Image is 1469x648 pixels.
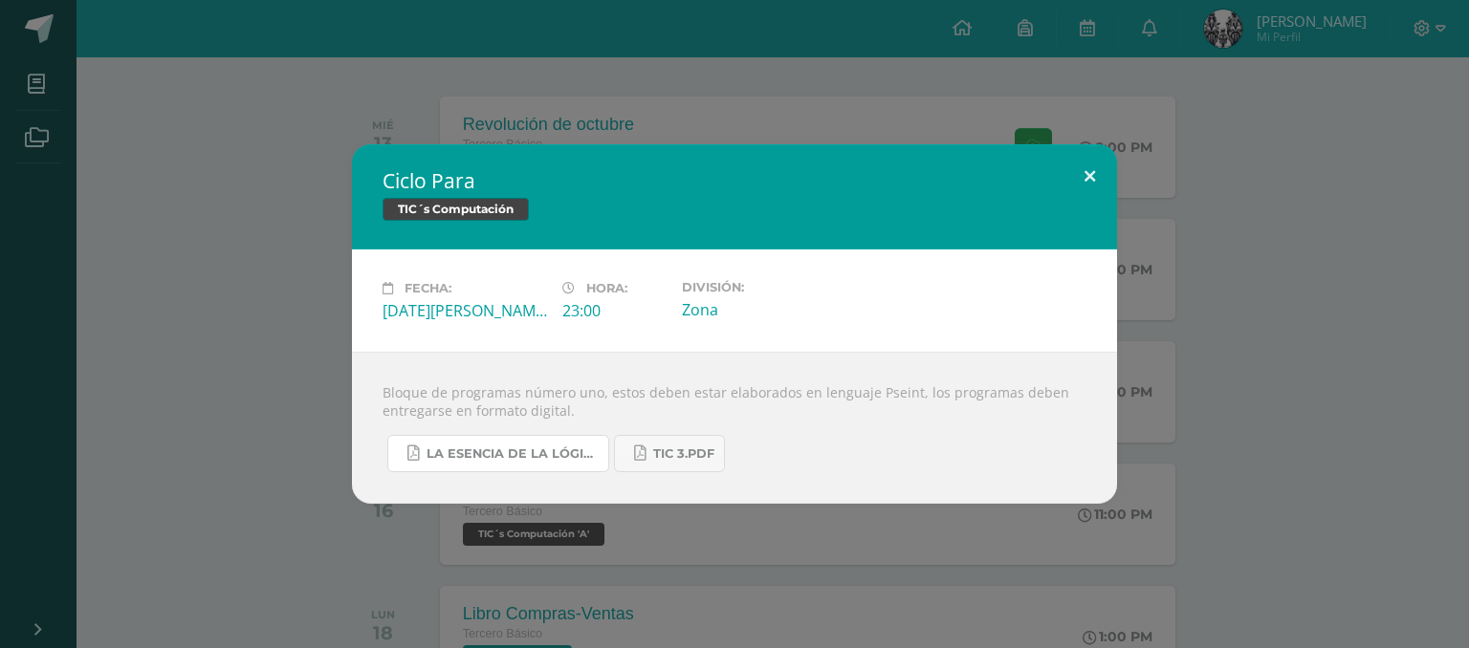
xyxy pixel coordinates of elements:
[586,281,627,295] span: Hora:
[682,299,846,320] div: Zona
[383,300,547,321] div: [DATE][PERSON_NAME]
[383,198,529,221] span: TIC´s Computación
[1063,144,1117,209] button: Close (Esc)
[614,435,725,472] a: Tic 3.pdf
[383,167,1086,194] h2: Ciclo Para
[562,300,667,321] div: 23:00
[427,446,599,462] span: La Esencia de la Lógica de Programación - [PERSON_NAME] - 1ra Edición.pdf
[387,435,609,472] a: La Esencia de la Lógica de Programación - [PERSON_NAME] - 1ra Edición.pdf
[352,352,1117,504] div: Bloque de programas número uno, estos deben estar elaborados en lenguaje Pseint, los programas de...
[653,446,714,462] span: Tic 3.pdf
[682,280,846,294] label: División:
[405,281,451,295] span: Fecha:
